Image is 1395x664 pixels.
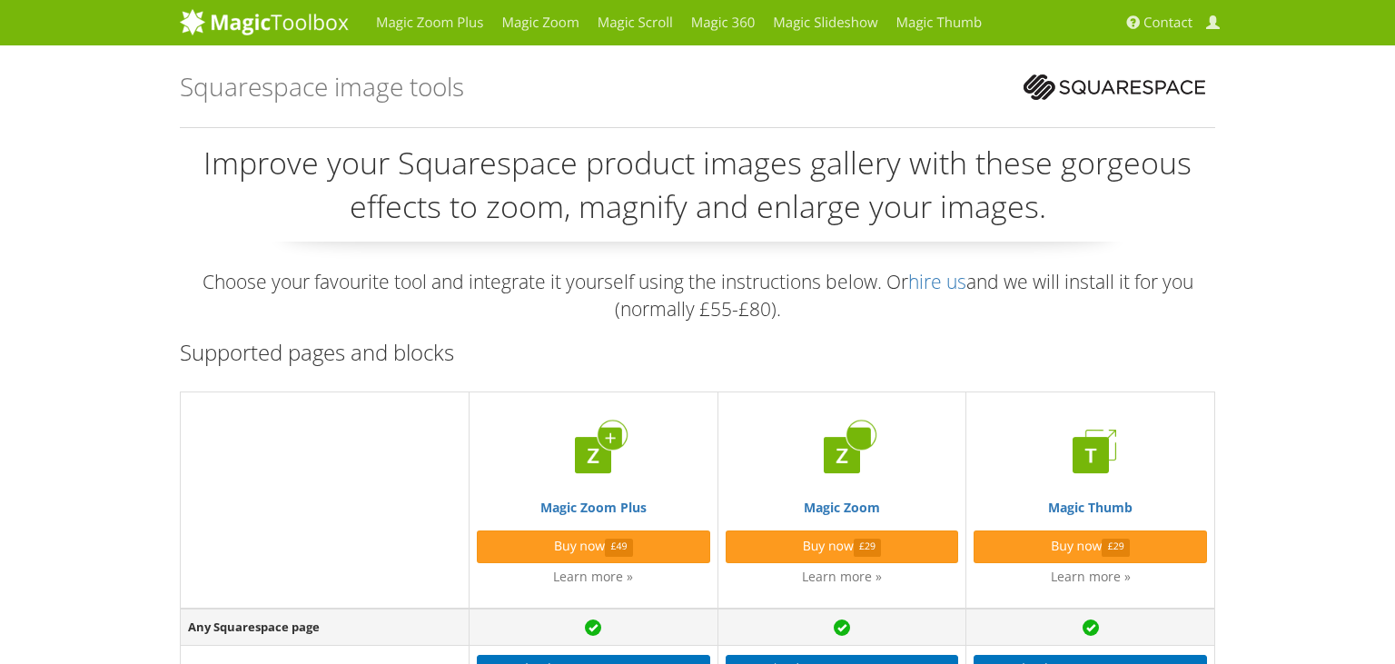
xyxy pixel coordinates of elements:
a: Learn more » [553,568,633,585]
h3: Supported pages and blocks [180,341,1215,364]
img: Magic Zoom Plus [557,419,629,491]
img: MagicToolbox.com - Image tools for your website [180,8,349,35]
a: Learn more » [1051,568,1131,585]
span: Contact [1143,14,1192,32]
img: Magic Thumb [1054,419,1127,491]
a: Magic Thumb [974,419,1207,516]
a: Buy now£49 [477,530,710,563]
td: Any Squarespace page [181,609,470,645]
a: hire us [908,269,966,294]
p: Choose your favourite tool and integrate it yourself using the instructions below. Or and we will... [180,269,1215,322]
span: £29 [854,539,882,556]
img: Magic Zoom [806,419,878,491]
span: £29 [1102,539,1130,556]
a: Buy now£29 [974,530,1207,563]
a: Magic Zoom [726,419,959,516]
span: £49 [605,539,633,556]
a: Magic Zoom Plus [477,419,710,516]
a: Learn more » [802,568,882,585]
h1: Squarespace image tools [180,59,464,114]
a: Buy now£29 [726,530,959,563]
p: Improve your Squarespace product images gallery with these gorgeous effects to zoom, magnify and ... [180,142,1215,242]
